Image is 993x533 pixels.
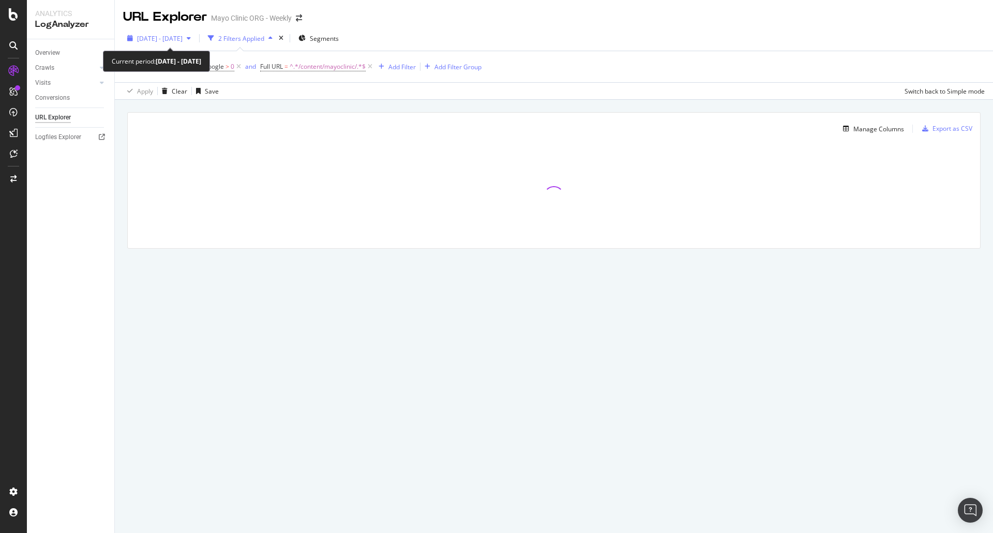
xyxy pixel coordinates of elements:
button: and [245,62,256,71]
div: arrow-right-arrow-left [296,14,302,22]
a: URL Explorer [35,112,107,123]
div: times [277,33,285,43]
div: Logfiles Explorer [35,132,81,143]
div: Add Filter Group [434,63,482,71]
a: Crawls [35,63,97,73]
div: Apply [137,87,153,96]
div: URL Explorer [35,112,71,123]
div: Switch back to Simple mode [905,87,985,96]
button: 2 Filters Applied [204,30,277,47]
span: ^.*/content/mayoclinic/.*$ [290,59,366,74]
div: Manage Columns [853,125,904,133]
div: Crawls [35,63,54,73]
a: Conversions [35,93,107,103]
a: Logfiles Explorer [35,132,107,143]
span: Full URL [260,62,283,71]
button: Export as CSV [918,120,972,137]
div: Save [205,87,219,96]
div: Export as CSV [932,124,972,133]
button: Add Filter Group [420,60,482,73]
div: LogAnalyzer [35,19,106,31]
span: > [225,62,229,71]
div: Add Filter [388,63,416,71]
div: Overview [35,48,60,58]
div: Visits [35,78,51,88]
a: Overview [35,48,107,58]
button: Save [192,83,219,99]
span: 0 [231,59,234,74]
button: Clear [158,83,187,99]
div: Open Intercom Messenger [958,498,983,523]
span: [DATE] - [DATE] [137,34,183,43]
span: = [284,62,288,71]
div: Analytics [35,8,106,19]
b: [DATE] - [DATE] [156,57,201,66]
div: Conversions [35,93,70,103]
div: Mayo Clinic ORG - Weekly [211,13,292,23]
button: Switch back to Simple mode [900,83,985,99]
div: 2 Filters Applied [218,34,264,43]
button: Segments [294,30,343,47]
button: Add Filter [374,60,416,73]
a: Visits [35,78,97,88]
span: Segments [310,34,339,43]
div: Current period: [112,55,201,67]
div: Clear [172,87,187,96]
div: URL Explorer [123,8,207,26]
button: Apply [123,83,153,99]
button: [DATE] - [DATE] [123,30,195,47]
button: Manage Columns [839,123,904,135]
